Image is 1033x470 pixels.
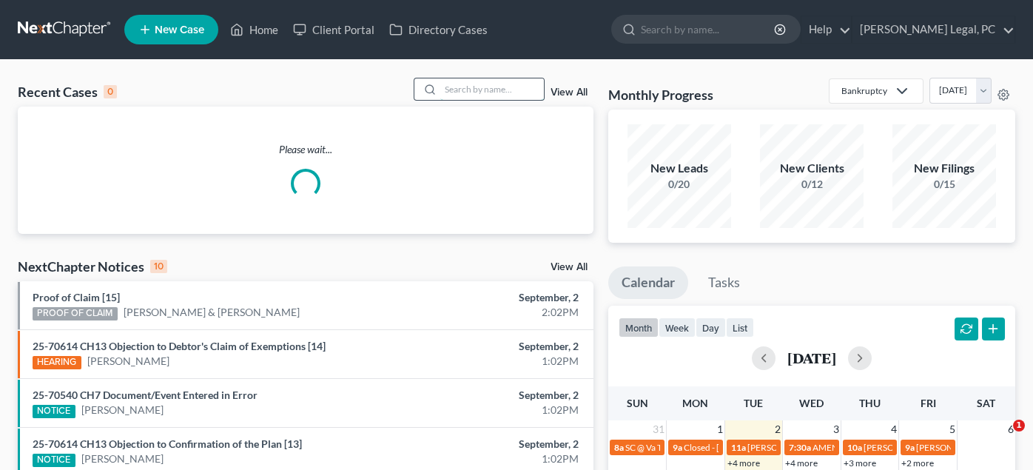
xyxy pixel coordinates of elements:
span: 8a [614,442,624,453]
div: NextChapter Notices [18,258,167,275]
a: +4 more [727,457,760,469]
iframe: Intercom live chat [983,420,1018,455]
a: [PERSON_NAME] & [PERSON_NAME] [124,305,300,320]
span: 2 [773,420,782,438]
p: Please wait... [18,142,593,157]
button: week [659,318,696,338]
span: Closed - [DATE] - Closed [684,442,777,453]
div: New Leads [627,160,731,177]
button: month [619,318,659,338]
div: 1:02PM [406,403,579,417]
span: 31 [651,420,666,438]
div: New Filings [892,160,996,177]
a: Tasks [695,266,753,299]
span: 9a [673,442,682,453]
a: [PERSON_NAME] [81,451,164,466]
span: Sun [627,397,648,409]
div: New Clients [760,160,864,177]
div: 2:02PM [406,305,579,320]
button: day [696,318,726,338]
div: 1:02PM [406,354,579,369]
a: [PERSON_NAME] [81,403,164,417]
a: 25-70614 CH13 Objection to Debtor's Claim of Exemptions [14] [33,340,326,352]
a: View All [551,87,588,98]
div: 0/15 [892,177,996,192]
a: Proof of Claim [15] [33,291,120,303]
div: PROOF OF CLAIM [33,307,118,320]
a: [PERSON_NAME] [87,354,169,369]
a: +3 more [844,457,876,469]
span: Thu [859,397,881,409]
span: 3 [832,420,841,438]
a: Client Portal [286,16,382,43]
span: AMENDED PLAN DUE FOR [PERSON_NAME] [812,442,991,453]
a: View All [551,262,588,272]
span: 1 [1013,420,1025,432]
div: 0/12 [760,177,864,192]
span: 4 [889,420,898,438]
span: 1 [716,420,724,438]
div: 1:02PM [406,451,579,466]
span: 10a [847,442,862,453]
span: Sat [977,397,995,409]
a: Home [223,16,286,43]
span: Fri [921,397,936,409]
div: September, 2 [406,388,579,403]
span: SC @ Va Tech [625,442,676,453]
input: Search by name... [641,16,776,43]
a: Help [801,16,851,43]
div: September, 2 [406,290,579,305]
div: NOTICE [33,405,75,418]
span: Wed [799,397,824,409]
a: Directory Cases [382,16,495,43]
a: Calendar [608,266,688,299]
span: Tue [744,397,763,409]
span: 11a [731,442,746,453]
div: Recent Cases [18,83,117,101]
h2: [DATE] [787,350,836,366]
a: 25-70540 CH7 Document/Event Entered in Error [33,389,258,401]
div: NOTICE [33,454,75,467]
span: [PERSON_NAME] to sign [747,442,844,453]
a: 25-70614 CH13 Objection to Confirmation of the Plan [13] [33,437,302,450]
div: Bankruptcy [841,84,887,97]
div: September, 2 [406,437,579,451]
span: Mon [682,397,708,409]
input: Search by name... [440,78,544,100]
span: 7:30a [789,442,811,453]
div: 10 [150,260,167,273]
div: HEARING [33,356,81,369]
div: 0/20 [627,177,731,192]
span: 9a [905,442,915,453]
a: +2 more [901,457,934,469]
button: list [726,318,754,338]
a: +4 more [785,457,818,469]
a: [PERSON_NAME] Legal, PC [852,16,1015,43]
div: September, 2 [406,339,579,354]
div: 0 [104,85,117,98]
span: New Case [155,24,204,36]
h3: Monthly Progress [608,86,713,104]
span: 5 [948,420,957,438]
